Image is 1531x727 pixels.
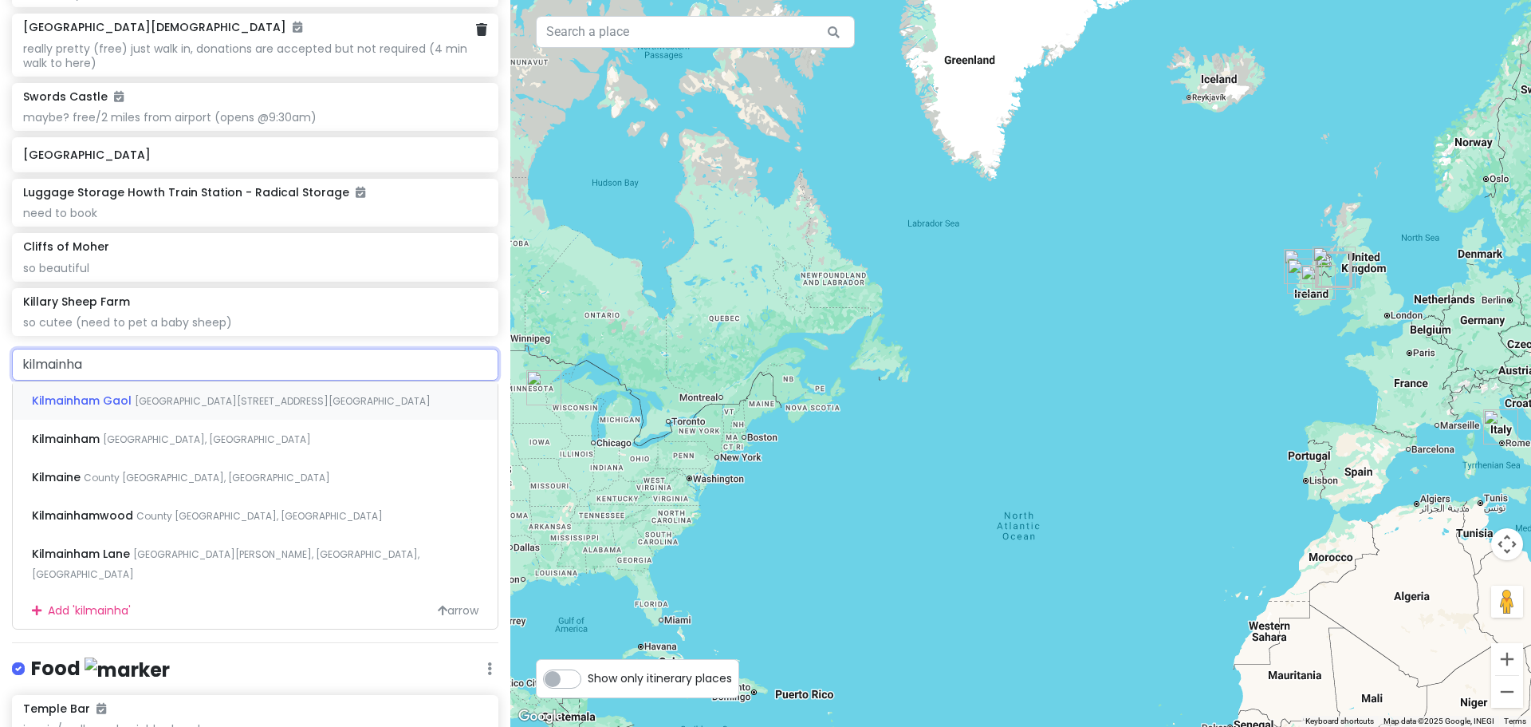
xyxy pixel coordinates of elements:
[23,294,130,309] h6: Killary Sheep Farm
[114,91,124,102] i: Added to itinerary
[1383,717,1494,725] span: Map data ©2025 Google, INEGI
[23,206,486,220] div: need to book
[85,658,170,682] img: marker
[1301,265,1336,300] div: Rock of Cashel
[23,41,486,70] div: really pretty (free) just walk in, donations are accepted but not required (4 min walk to here)
[1305,716,1374,727] button: Keyboard shortcuts
[32,469,84,485] span: Kilmaine
[526,370,561,405] div: Minneapolis–Saint Paul International Airport
[1491,643,1523,675] button: Zoom in
[32,508,136,524] span: Kilmainhamwood
[23,148,486,162] h6: [GEOGRAPHIC_DATA]
[32,547,419,582] span: [GEOGRAPHIC_DATA][PERSON_NAME], [GEOGRAPHIC_DATA], [GEOGRAPHIC_DATA]
[23,89,124,104] h6: Swords Castle
[23,261,486,275] div: so beautiful
[23,20,302,34] h6: [GEOGRAPHIC_DATA][DEMOGRAPHIC_DATA]
[23,239,109,254] h6: Cliffs of Moher
[135,394,431,408] span: [GEOGRAPHIC_DATA][STREET_ADDRESS][GEOGRAPHIC_DATA]
[536,16,855,48] input: Search a place
[103,433,311,446] span: [GEOGRAPHIC_DATA], [GEOGRAPHIC_DATA]
[23,185,365,200] h6: Luggage Storage Howth Train Station - Radical Storage
[136,509,383,523] span: County [GEOGRAPHIC_DATA], [GEOGRAPHIC_DATA]
[1491,676,1523,708] button: Zoom out
[23,315,486,330] div: so cutee (need to pet a baby sheep)
[293,22,302,33] i: Added to itinerary
[32,393,135,409] span: Kilmainham Gaol
[23,110,486,124] div: maybe? free/2 miles from airport (opens @9:30am)
[438,602,478,619] span: arrow
[588,670,732,687] span: Show only itinerary places
[514,706,567,727] img: Google
[31,656,170,682] h4: Food
[13,593,498,629] div: Add ' kilmainha '
[514,706,567,727] a: Open this area in Google Maps (opens a new window)
[1504,717,1526,725] a: Terms (opens in new tab)
[476,21,487,39] a: Delete place
[23,701,106,716] h6: Temple Bar
[96,703,106,714] i: Added to itinerary
[32,431,103,447] span: Kilmainham
[1491,528,1523,560] button: Map camera controls
[1483,409,1518,444] div: Leonardo da Vinci International Airport
[356,187,365,198] i: Added to itinerary
[1284,249,1319,284] div: Killary Sheep Farm
[1491,586,1523,618] button: Drag Pegman onto the map to open Street View
[84,471,330,484] span: County [GEOGRAPHIC_DATA], [GEOGRAPHIC_DATA]
[12,349,498,381] input: + Add place or address
[1287,259,1322,294] div: Cliffs of Moher
[32,546,133,562] span: Kilmainham Lane
[1313,247,1356,290] div: St Ann's Church of Ireland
